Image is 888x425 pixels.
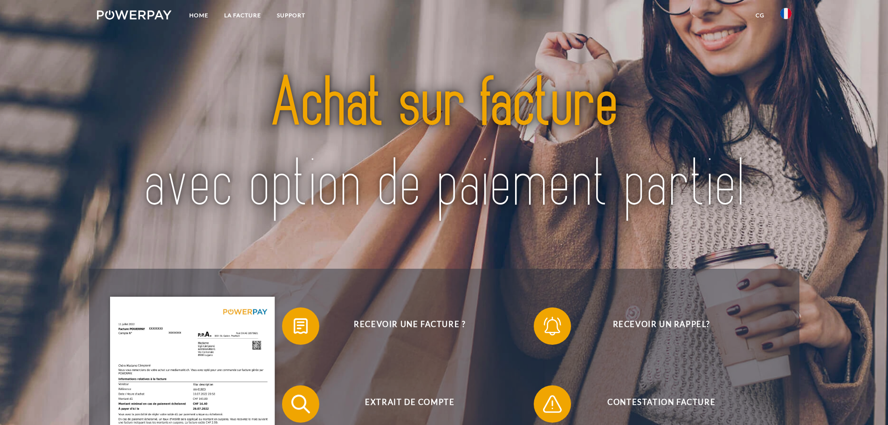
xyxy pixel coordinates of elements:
[541,392,564,416] img: qb_warning.svg
[289,392,312,416] img: qb_search.svg
[282,307,524,345] button: Recevoir une facture ?
[289,314,312,338] img: qb_bill.svg
[541,314,564,338] img: qb_bell.svg
[282,385,524,423] button: Extrait de compte
[547,385,776,423] span: Contestation Facture
[131,42,757,247] img: title-powerpay_fr.svg
[534,307,776,345] button: Recevoir un rappel?
[181,7,216,24] a: Home
[296,307,524,345] span: Recevoir une facture ?
[534,385,776,423] button: Contestation Facture
[748,7,772,24] a: CG
[269,7,313,24] a: Support
[296,385,524,423] span: Extrait de compte
[547,307,776,345] span: Recevoir un rappel?
[780,8,792,19] img: fr
[97,10,172,20] img: logo-powerpay-white.svg
[216,7,269,24] a: LA FACTURE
